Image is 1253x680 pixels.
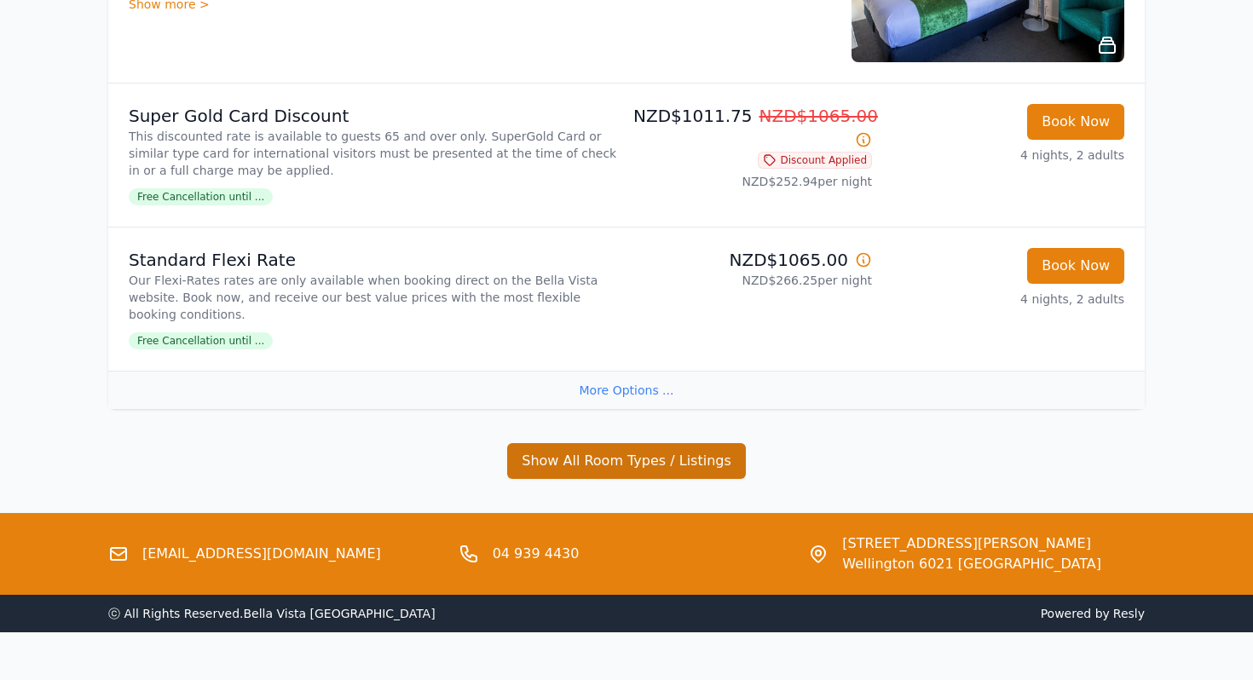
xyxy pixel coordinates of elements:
[129,248,620,272] p: Standard Flexi Rate
[633,248,872,272] p: NZD$1065.00
[633,173,872,190] p: NZD$252.94 per night
[886,147,1124,164] p: 4 nights, 2 adults
[842,554,1101,574] span: Wellington 6021 [GEOGRAPHIC_DATA]
[1113,607,1145,620] a: Resly
[129,104,620,128] p: Super Gold Card Discount
[129,128,620,179] p: This discounted rate is available to guests 65 and over only. SuperGold Card or similar type card...
[1027,104,1124,140] button: Book Now
[507,443,746,479] button: Show All Room Types / Listings
[1027,248,1124,284] button: Book Now
[142,544,381,564] a: [EMAIL_ADDRESS][DOMAIN_NAME]
[108,371,1145,409] div: More Options ...
[886,291,1124,308] p: 4 nights, 2 adults
[633,104,872,152] p: NZD$1011.75
[108,607,436,620] span: ⓒ All Rights Reserved. Bella Vista [GEOGRAPHIC_DATA]
[842,533,1101,554] span: [STREET_ADDRESS][PERSON_NAME]
[759,106,879,126] span: NZD$1065.00
[493,544,580,564] a: 04 939 4430
[633,605,1145,622] span: Powered by
[129,188,273,205] span: Free Cancellation until ...
[129,332,273,349] span: Free Cancellation until ...
[633,272,872,289] p: NZD$266.25 per night
[758,152,872,169] span: Discount Applied
[129,272,620,323] p: Our Flexi-Rates rates are only available when booking direct on the Bella Vista website. Book now...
